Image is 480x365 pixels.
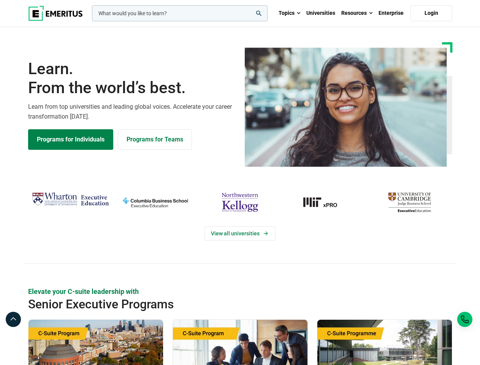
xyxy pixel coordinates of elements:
a: Explore for Business [118,129,192,150]
a: View Universities [204,226,276,241]
input: woocommerce-product-search-field-0 [92,5,268,21]
a: Login [410,5,452,21]
img: MIT xPRO [286,190,363,215]
img: Learn from the world's best [245,48,447,167]
h1: Learn. [28,59,236,98]
img: Wharton Executive Education [32,190,109,209]
p: Learn from top universities and leading global voices. Accelerate your career transformation [DATE]. [28,102,236,121]
img: cambridge-judge-business-school [371,190,448,215]
h2: Senior Executive Programs [28,297,410,312]
p: Elevate your C-suite leadership with [28,287,452,296]
span: From the world’s best. [28,78,236,97]
a: Explore Programs [28,129,113,150]
img: northwestern-kellogg [201,190,279,215]
a: MIT-xPRO [286,190,363,215]
img: columbia-business-school [117,190,194,215]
